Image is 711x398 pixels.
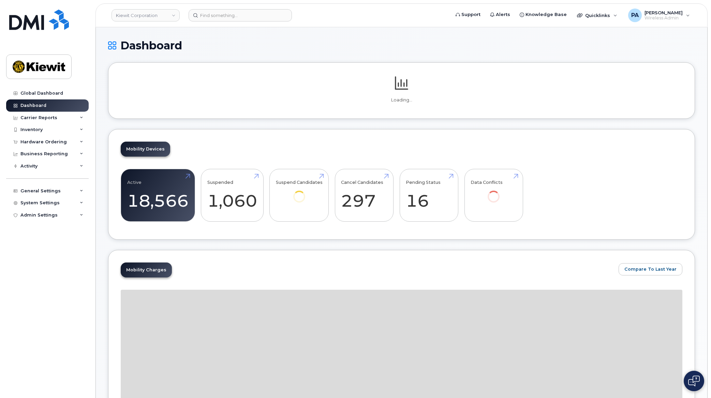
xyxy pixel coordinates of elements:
[207,173,257,218] a: Suspended 1,060
[688,376,700,386] img: Open chat
[619,263,682,275] button: Compare To Last Year
[624,266,677,272] span: Compare To Last Year
[341,173,387,218] a: Cancel Candidates 297
[276,173,323,212] a: Suspend Candidates
[121,262,172,277] a: Mobility Charges
[121,97,682,103] p: Loading...
[127,173,189,218] a: Active 18,566
[471,173,517,212] a: Data Conflicts
[406,173,452,218] a: Pending Status 16
[121,142,170,157] a: Mobility Devices
[108,39,695,51] h1: Dashboard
